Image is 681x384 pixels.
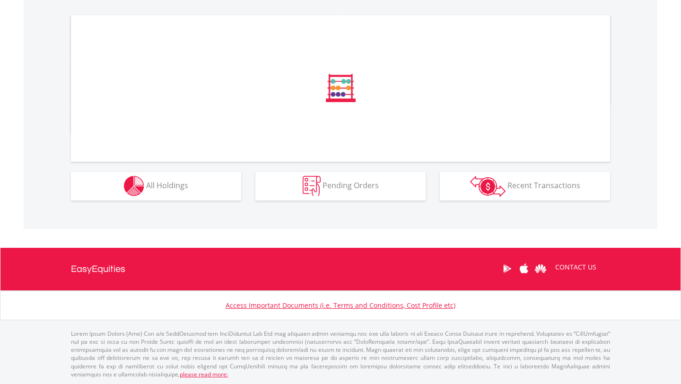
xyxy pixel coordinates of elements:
[124,176,144,196] img: holdings-wht.png
[515,254,532,283] a: Apple
[440,172,610,201] button: Recent Transactions
[180,370,228,378] a: please read more:
[323,180,379,191] span: Pending Orders
[71,248,125,290] a: EasyEquities
[71,330,610,378] p: Lorem Ipsum Dolors (Ame) Con a/e SeddOeiusmod tem InciDiduntut Lab Etd mag aliquaen admin veniamq...
[146,180,188,191] span: All Holdings
[71,172,241,201] button: All Holdings
[470,176,506,197] img: transactions-zar-wht.png
[499,254,515,283] a: Google Play
[507,180,580,191] span: Recent Transactions
[532,254,549,283] a: Huawei
[549,254,603,280] a: CONTACT US
[303,176,321,196] img: pending_instructions-wht.png
[226,301,455,310] a: Access Important Documents (i.e. Terms and Conditions, Cost Profile etc)
[255,172,426,201] button: Pending Orders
